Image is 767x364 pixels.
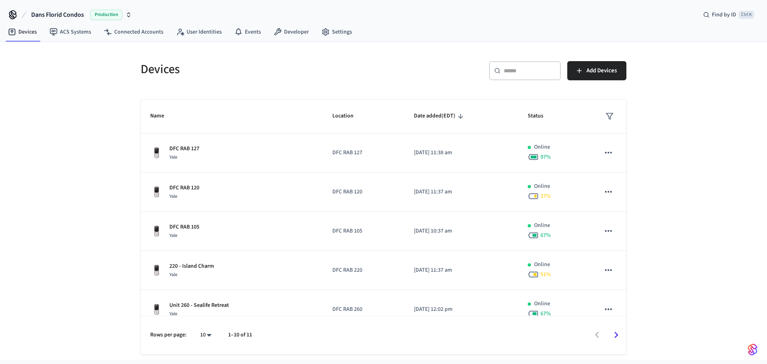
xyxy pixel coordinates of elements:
span: Yale [169,271,177,278]
p: Online [534,182,550,191]
span: Dans Florid Condos [31,10,84,20]
p: DFC RAB 120 [332,188,394,196]
span: Yale [169,193,177,200]
span: Find by ID [712,11,736,19]
p: Rows per page: [150,331,187,339]
img: Yale Assure Touchscreen Wifi Smart Lock, Satin Nickel, Front [150,264,163,277]
p: Online [534,221,550,230]
p: DFC RAB 260 [332,305,394,314]
p: [DATE] 12:02 pm [414,305,509,314]
p: 1–10 of 11 [228,331,252,339]
p: Online [534,143,550,151]
span: Yale [169,154,177,161]
h5: Devices [141,61,379,78]
span: Status [528,110,554,122]
a: User Identities [170,25,228,39]
a: Devices [2,25,43,39]
img: Yale Assure Touchscreen Wifi Smart Lock, Satin Nickel, Front [150,147,163,159]
p: [DATE] 11:37 am [414,266,509,274]
span: Yale [169,310,177,317]
span: Add Devices [586,66,617,76]
span: 67 % [540,310,551,318]
p: Online [534,300,550,308]
p: DFC RAB 127 [169,145,199,153]
span: Ctrl K [739,11,754,19]
span: Location [332,110,364,122]
span: Production [90,10,122,20]
p: DFC RAB 105 [169,223,199,231]
a: Developer [267,25,315,39]
p: [DATE] 11:37 am [414,188,509,196]
img: Yale Assure Touchscreen Wifi Smart Lock, Satin Nickel, Front [150,186,163,199]
p: [DATE] 11:38 am [414,149,509,157]
p: 220 - Island Charm [169,262,214,271]
a: Settings [315,25,358,39]
p: Unit 260 - Sealife Retreat [169,301,229,310]
p: DFC RAB 105 [332,227,394,235]
span: 97 % [540,153,551,161]
span: Date added(EDT) [414,110,466,122]
a: Connected Accounts [97,25,170,39]
p: [DATE] 10:37 am [414,227,509,235]
a: Events [228,25,267,39]
span: 37 % [540,192,551,200]
img: Yale Assure Touchscreen Wifi Smart Lock, Satin Nickel, Front [150,225,163,238]
p: DFC RAB 120 [169,184,199,192]
div: 10 [196,329,215,341]
span: Yale [169,232,177,239]
p: Online [534,261,550,269]
div: Find by IDCtrl K [697,8,761,22]
img: SeamLogoGradient.69752ec5.svg [748,343,757,356]
img: Yale Assure Touchscreen Wifi Smart Lock, Satin Nickel, Front [150,303,163,316]
span: Name [150,110,175,122]
a: ACS Systems [43,25,97,39]
button: Add Devices [567,61,626,80]
button: Go to next page [607,326,626,344]
span: 51 % [540,271,551,278]
p: DFC RAB 127 [332,149,394,157]
span: 67 % [540,231,551,239]
p: DFC RAB 220 [332,266,394,274]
